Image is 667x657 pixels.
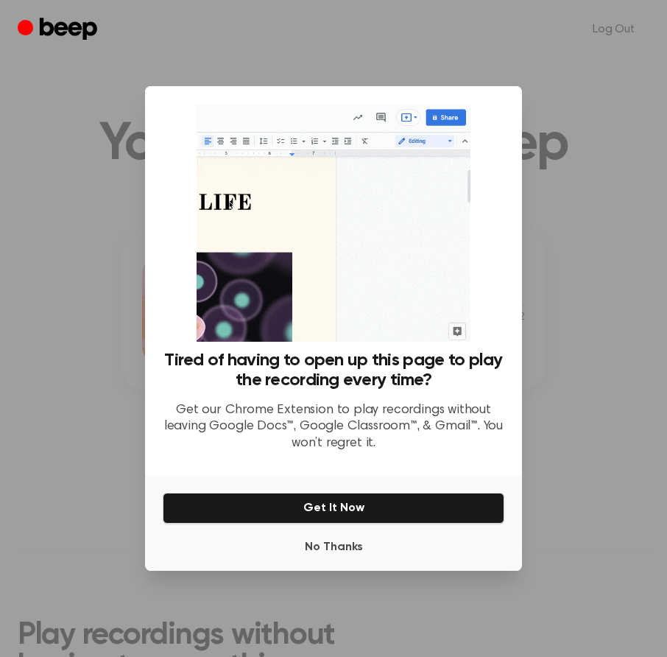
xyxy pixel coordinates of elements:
a: Log Out [578,12,649,47]
button: Get It Now [163,493,504,524]
p: Get our Chrome Extension to play recordings without leaving Google Docs™, Google Classroom™, & Gm... [163,402,504,452]
h3: Tired of having to open up this page to play the recording every time? [163,351,504,390]
button: No Thanks [163,533,504,562]
a: Beep [18,15,101,44]
img: Beep extension in action [197,104,470,342]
